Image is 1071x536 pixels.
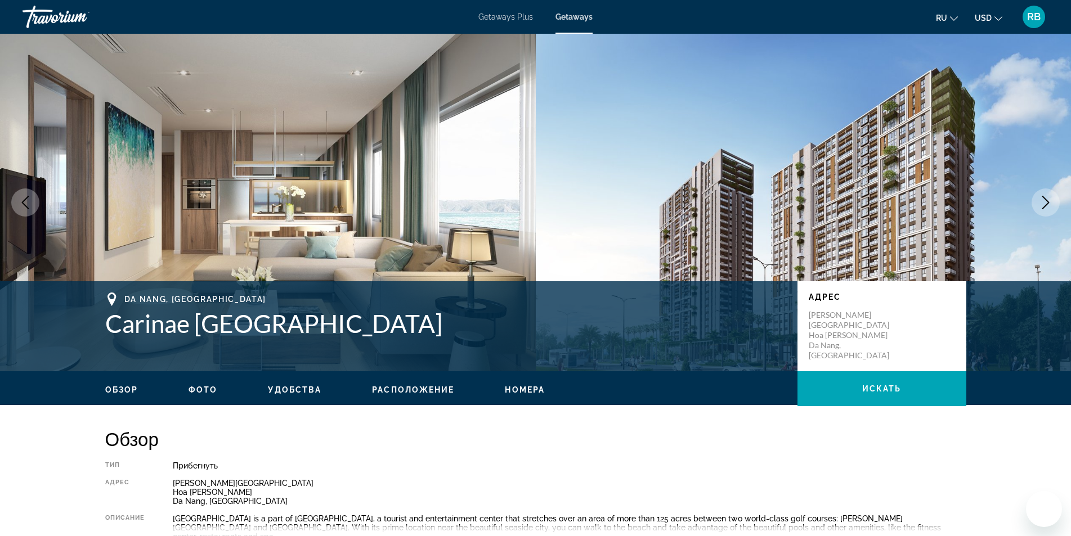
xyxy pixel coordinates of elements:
button: Change currency [975,10,1002,26]
span: Da Nang, [GEOGRAPHIC_DATA] [124,295,267,304]
span: Обзор [105,385,138,394]
button: искать [797,371,966,406]
iframe: Кнопка запуска окна обмена сообщениями [1026,491,1062,527]
span: Номера [505,385,545,394]
a: Getaways [555,12,593,21]
a: Travorium [23,2,135,31]
div: Прибегнуть [173,461,966,470]
button: Номера [505,385,545,395]
button: Next image [1032,188,1060,217]
button: Previous image [11,188,39,217]
h2: Обзор [105,427,966,450]
span: USD [975,13,992,22]
span: Удобства [268,385,321,394]
span: Расположение [372,385,454,394]
div: [PERSON_NAME][GEOGRAPHIC_DATA] Hoa [PERSON_NAME] Da Nang, [GEOGRAPHIC_DATA] [173,479,966,506]
button: Change language [936,10,958,26]
a: Getaways Plus [478,12,533,21]
button: Фото [189,385,217,395]
button: User Menu [1019,5,1048,29]
p: [PERSON_NAME][GEOGRAPHIC_DATA] Hoa [PERSON_NAME] Da Nang, [GEOGRAPHIC_DATA] [809,310,899,361]
p: Адрес [809,292,955,301]
span: RB [1027,11,1041,22]
span: ru [936,13,947,22]
button: Удобства [268,385,321,395]
div: Адрес [105,479,145,506]
button: Обзор [105,385,138,395]
button: Расположение [372,385,454,395]
h1: Carinae [GEOGRAPHIC_DATA] [105,309,786,338]
span: Фото [189,385,217,394]
div: Тип [105,461,145,470]
span: искать [862,384,902,393]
